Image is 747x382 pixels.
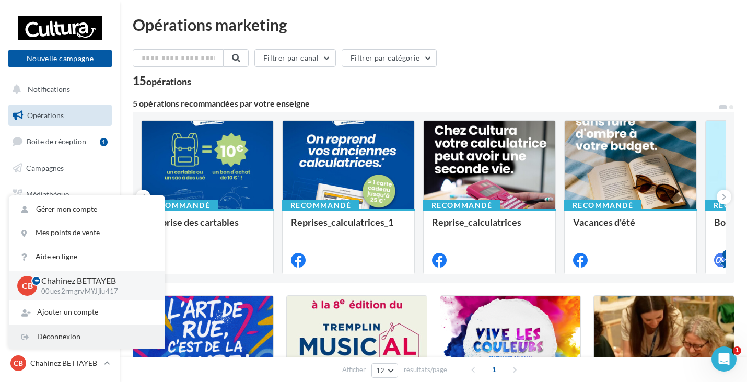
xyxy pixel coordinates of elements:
[9,245,165,269] a: Aide en ligne
[6,157,114,179] a: Campagnes
[573,217,688,238] div: Vacances d'été
[146,77,191,86] div: opérations
[254,49,336,67] button: Filtrer par canal
[100,138,108,146] div: 1
[8,50,112,67] button: Nouvelle campagne
[342,365,366,375] span: Afficher
[41,275,148,287] p: Chahinez BETTAYEB
[14,358,23,368] span: CB
[9,198,165,221] a: Gérer mon compte
[564,200,641,211] div: Recommandé
[6,105,114,126] a: Opérations
[6,78,110,100] button: Notifications
[133,99,718,108] div: 5 opérations recommandées par votre enseigne
[486,361,503,378] span: 1
[8,353,112,373] a: CB Chahinez BETTAYEB
[291,217,406,238] div: Reprises_calculatrices_1
[22,280,33,292] span: CB
[133,75,191,87] div: 15
[404,365,447,375] span: résultats/page
[150,217,265,238] div: Reprise des cartables
[342,49,437,67] button: Filtrer par catégorie
[27,137,86,146] span: Boîte de réception
[6,209,114,231] a: Calendrier
[6,130,114,153] a: Boîte de réception1
[9,325,165,349] div: Déconnexion
[9,300,165,324] div: Ajouter un compte
[282,200,359,211] div: Recommandé
[432,217,547,238] div: Reprise_calculatrices
[26,189,69,198] span: Médiathèque
[133,17,734,32] div: Opérations marketing
[6,183,114,205] a: Médiathèque
[371,363,398,378] button: 12
[28,85,70,94] span: Notifications
[141,200,218,211] div: Recommandé
[9,221,165,245] a: Mes points de vente
[423,200,500,211] div: Recommandé
[41,287,148,296] p: 00ues2rmgrvMYJjiu417
[376,366,385,375] span: 12
[27,111,64,120] span: Opérations
[722,250,732,259] div: 4
[30,358,100,368] p: Chahinez BETTAYEB
[711,346,737,372] iframe: Intercom live chat
[26,164,64,172] span: Campagnes
[733,346,741,355] span: 1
